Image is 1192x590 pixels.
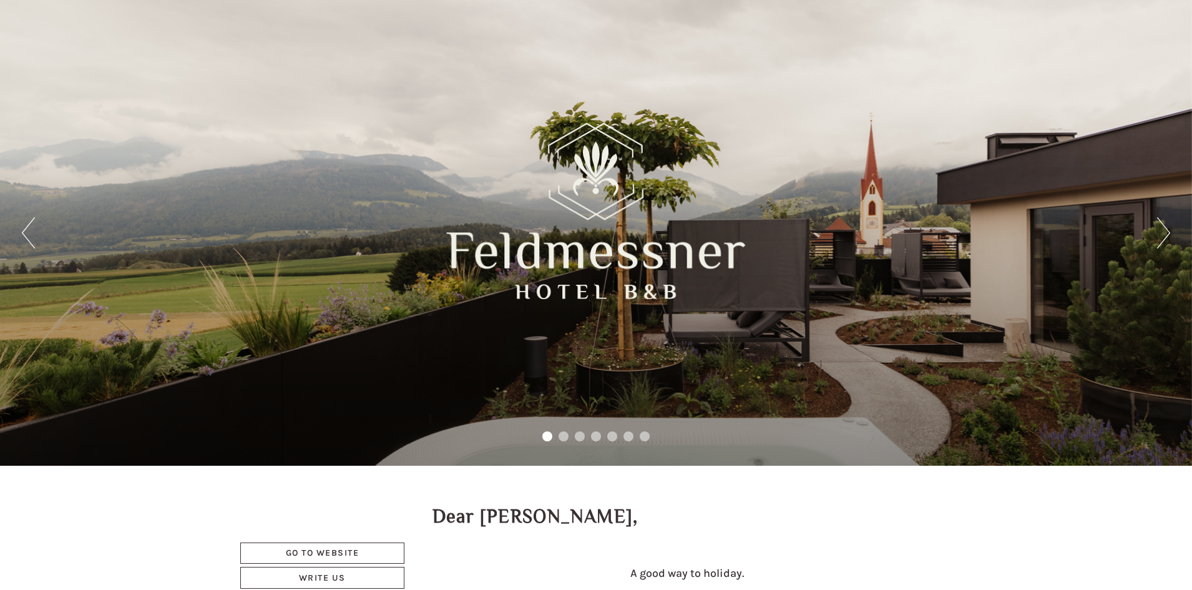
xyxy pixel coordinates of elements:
[442,568,934,580] h4: A good way to holiday.
[1157,217,1170,248] button: Next
[432,506,638,527] h1: Dear [PERSON_NAME],
[240,543,404,564] a: Go to website
[22,217,35,248] button: Previous
[240,567,404,589] a: Write us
